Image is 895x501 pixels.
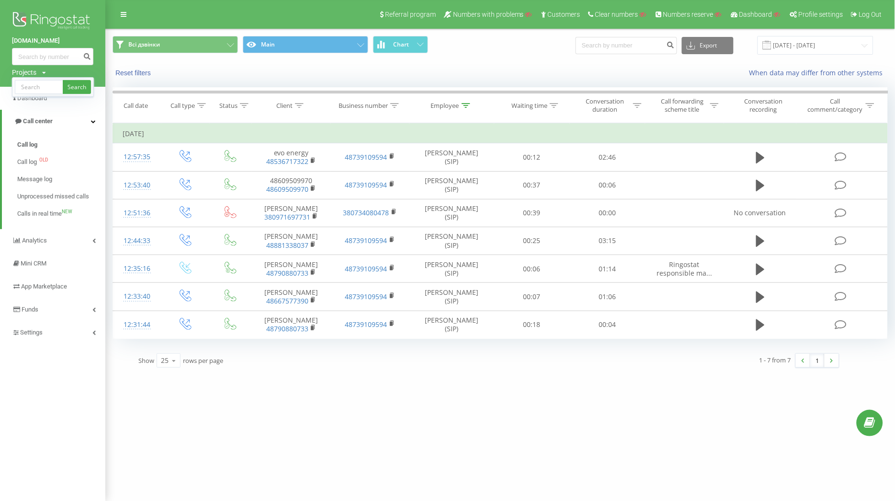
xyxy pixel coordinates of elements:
span: Show [138,356,154,365]
button: Export [682,37,734,54]
span: App Marketplace [21,283,67,290]
td: [PERSON_NAME] (SIP) [409,227,494,255]
div: Business number [339,102,388,110]
td: [PERSON_NAME] (SIP) [409,283,494,311]
span: Calls in real time [17,209,62,219]
div: Conversation duration [579,97,631,114]
div: Client [276,102,293,110]
div: 12:33:40 [123,287,152,306]
button: Main [243,36,368,53]
span: Profile settings [799,11,843,18]
a: 48790880733 [266,268,308,278]
a: 48739109594 [345,180,387,189]
a: When data may differ from other systems [749,68,888,77]
a: 1 [810,354,825,367]
td: 00:07 [494,283,570,311]
div: 25 [161,356,169,365]
span: Call center [23,117,53,125]
span: Unprocessed missed calls [17,192,89,201]
td: 00:00 [570,199,646,227]
div: Waiting time [511,102,547,110]
span: Chart [393,41,409,48]
button: Всі дзвінки [113,36,238,53]
td: [PERSON_NAME] [252,283,330,311]
td: 02:46 [570,143,646,171]
span: Referral program [385,11,436,18]
span: Numbers with problems [453,11,524,18]
span: Message log [17,175,52,184]
td: 01:06 [570,283,646,311]
a: 48609509970 [266,185,308,194]
a: Unprocessed missed calls [17,188,105,205]
td: 00:39 [494,199,570,227]
input: Search [15,80,63,94]
span: Customers [548,11,580,18]
td: 00:37 [494,171,570,199]
div: 12:44:33 [123,232,152,250]
a: 48739109594 [345,292,387,301]
a: Message log [17,171,105,188]
td: 00:18 [494,311,570,338]
div: 12:35:16 [123,259,152,278]
div: Call forwarding scheme title [657,97,708,114]
div: 12:51:36 [123,204,152,222]
span: Dashboard [739,11,772,18]
a: 48881338037 [266,241,308,250]
span: Log Out [859,11,882,18]
a: Calls in real timeNEW [17,205,105,222]
div: Status [219,102,238,110]
td: [PERSON_NAME] [252,199,330,227]
span: Ringostat responsible ma... [657,260,713,278]
td: evo energy [252,143,330,171]
span: Numbers reserve [663,11,714,18]
div: 12:31:44 [123,315,152,334]
span: No conversation [734,208,786,217]
td: [PERSON_NAME] [252,255,330,283]
a: 48739109594 [345,236,387,245]
button: Reset filters [113,69,156,77]
td: 00:04 [570,311,646,338]
td: 00:12 [494,143,570,171]
a: 48739109594 [345,264,387,273]
span: Settings [20,329,43,336]
div: 12:57:35 [123,148,152,166]
div: Call date [124,102,148,110]
a: 48536717322 [266,157,308,166]
span: Analytics [22,237,47,244]
span: rows per page [183,356,223,365]
div: Call type [170,102,195,110]
div: Conversation recording [733,97,794,114]
span: Dashboard [17,94,47,102]
td: [PERSON_NAME] (SIP) [409,255,494,283]
input: Search by number [576,37,677,54]
a: 48739109594 [345,320,387,329]
div: Projects [12,68,36,77]
td: [PERSON_NAME] (SIP) [409,143,494,171]
input: Search by number [12,48,93,65]
td: [DATE] [113,124,888,143]
button: Chart [373,36,428,53]
td: [PERSON_NAME] (SIP) [409,199,494,227]
a: Call logOLD [17,153,105,171]
span: Mini CRM [21,260,46,267]
td: 48609509970 [252,171,330,199]
a: 48667577390 [266,296,308,305]
a: 48739109594 [345,152,387,162]
a: 380734080478 [343,208,389,217]
div: 12:53:40 [123,176,152,195]
span: Call log [17,140,37,150]
img: Ringostat logo [12,10,93,34]
a: [DOMAIN_NAME] [12,36,93,46]
div: 1 - 7 from 7 [759,355,791,365]
td: 03:15 [570,227,646,255]
td: [PERSON_NAME] [252,311,330,338]
span: Всі дзвінки [128,41,160,48]
td: 00:06 [570,171,646,199]
td: [PERSON_NAME] [252,227,330,255]
a: Call center [2,110,105,133]
div: Employee [431,102,459,110]
span: Clear numbers [595,11,638,18]
td: 00:06 [494,255,570,283]
span: Funds [22,306,38,313]
td: [PERSON_NAME] (SIP) [409,171,494,199]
